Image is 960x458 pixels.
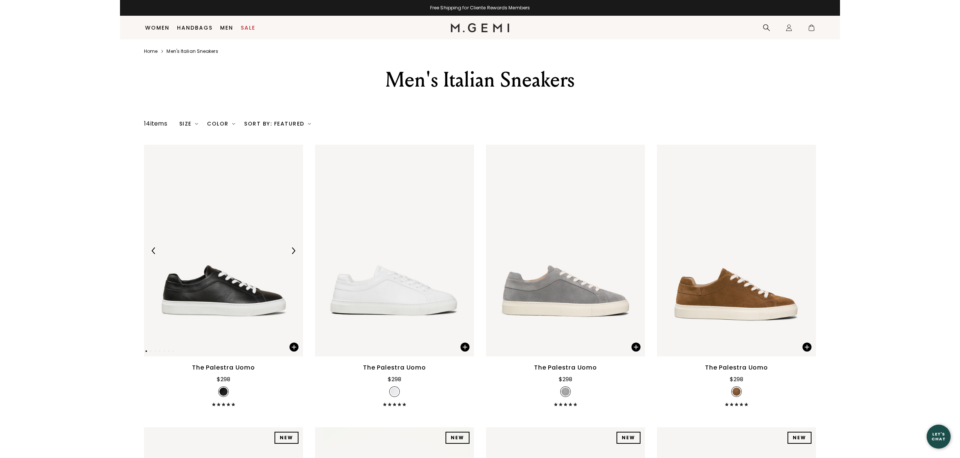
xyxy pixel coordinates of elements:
[534,363,597,372] div: The Palestra Uomo
[657,145,816,406] a: The Palestra Uomo$298
[363,363,426,372] div: The Palestra Uomo
[787,432,811,444] div: NEW
[219,388,228,396] img: v_11654_SWATCH_50x.jpg
[144,145,303,356] img: The Palestra Uomo
[241,25,255,31] a: Sale
[315,145,474,406] a: The Palestra Uomo$298
[217,375,230,384] div: $298
[705,363,768,372] div: The Palestra Uomo
[657,145,816,356] img: The Palestra Uomo
[232,122,235,125] img: chevron-down.svg
[315,145,474,356] img: The Palestra Uomo
[195,122,198,125] img: chevron-down.svg
[120,5,840,11] div: Free Shipping for Cliente Rewards Members
[177,25,213,31] a: Handbags
[445,432,469,444] div: NEW
[350,66,610,93] div: Men's Italian Sneakers
[192,363,255,372] div: The Palestra Uomo
[486,145,645,356] img: The Palestra Uomo
[179,121,198,127] div: Size
[390,388,399,396] img: v_11655_SWATCH_50x.jpg
[220,25,233,31] a: Men
[207,121,235,127] div: Color
[616,432,640,444] div: NEW
[150,247,157,254] img: Previous Arrow
[274,432,298,444] div: NEW
[144,119,167,128] div: 14 items
[486,145,645,406] a: The Palestra Uomo$298
[290,247,297,254] img: Next Arrow
[388,375,401,384] div: $298
[561,388,570,396] img: v_11653_SWATCH_50x.jpg
[451,23,510,32] img: M.Gemi
[732,388,741,396] img: v_11652_SWATCH_50x.jpg
[144,145,303,406] a: Previous ArrowNext ArrowThe Palestra Uomo$298
[927,432,951,441] div: Let's Chat
[730,375,743,384] div: $298
[166,48,218,54] a: Men's italian sneakers
[144,48,157,54] a: Home
[244,121,311,127] div: Sort By: Featured
[145,25,169,31] a: Women
[559,375,572,384] div: $298
[308,122,311,125] img: chevron-down.svg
